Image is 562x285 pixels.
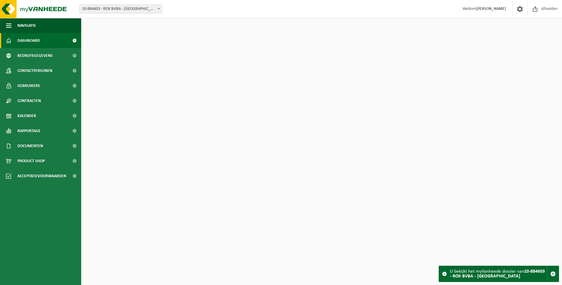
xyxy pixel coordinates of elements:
[17,33,40,48] span: Dashboard
[17,63,52,78] span: Contactpersonen
[17,93,41,108] span: Contracten
[450,269,545,279] strong: 10-884603 - ROX BVBA - [GEOGRAPHIC_DATA]
[17,153,45,169] span: Product Shop
[80,5,162,13] span: 10-884603 - ROX BVBA - LICHTERVELDE
[17,48,53,63] span: Bedrijfsgegevens
[450,266,547,282] div: U bekijkt het myVanheede dossier van
[17,123,41,138] span: Rapportage
[17,18,36,33] span: Navigatie
[79,5,162,14] span: 10-884603 - ROX BVBA - LICHTERVELDE
[3,272,100,285] iframe: chat widget
[17,169,66,184] span: Acceptatievoorwaarden
[17,108,36,123] span: Kalender
[17,138,43,153] span: Documenten
[17,78,40,93] span: Gebruikers
[476,7,506,11] strong: [PERSON_NAME]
